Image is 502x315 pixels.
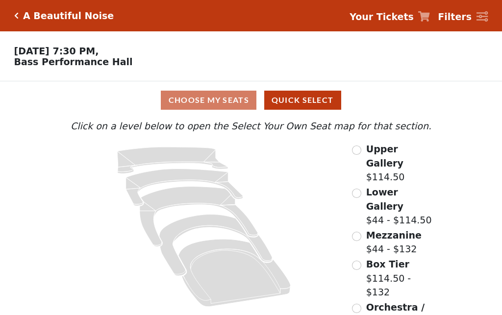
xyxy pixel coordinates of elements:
label: $114.50 - $132 [366,257,432,299]
a: Your Tickets [350,10,430,24]
span: Box Tier [366,259,409,269]
path: Orchestra / Parterre Circle - Seats Available: 3 [178,239,291,307]
path: Lower Gallery - Seats Available: 20 [126,169,243,206]
a: Filters [438,10,488,24]
label: $44 - $132 [366,228,422,256]
strong: Your Tickets [350,11,414,22]
span: Lower Gallery [366,187,403,212]
strong: Filters [438,11,472,22]
label: $114.50 [366,142,432,184]
label: $44 - $114.50 [366,185,432,227]
h5: A Beautiful Noise [23,10,114,22]
path: Upper Gallery - Seats Available: 276 [117,147,228,173]
span: Mezzanine [366,230,422,241]
button: Quick Select [264,91,341,110]
a: Click here to go back to filters [14,12,19,19]
span: Upper Gallery [366,144,403,169]
p: Click on a level below to open the Select Your Own Seat map for that section. [70,119,432,133]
